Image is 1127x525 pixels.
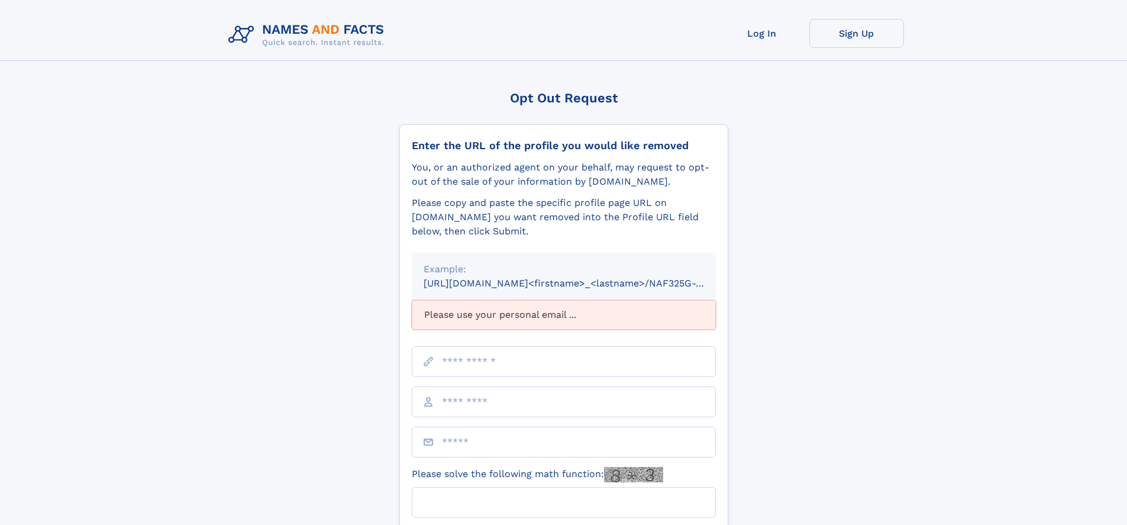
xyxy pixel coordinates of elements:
div: Opt Out Request [399,91,728,105]
div: Enter the URL of the profile you would like removed [412,139,716,152]
small: [URL][DOMAIN_NAME]<firstname>_<lastname>/NAF325G-xxxxxxxx [424,278,738,289]
a: Log In [715,19,809,48]
div: Please copy and paste the specific profile page URL on [DOMAIN_NAME] you want removed into the Pr... [412,196,716,239]
img: Logo Names and Facts [224,19,394,51]
div: Please use your personal email ... [412,300,716,330]
a: Sign Up [809,19,904,48]
div: You, or an authorized agent on your behalf, may request to opt-out of the sale of your informatio... [412,160,716,189]
label: Please solve the following math function: [412,467,663,482]
div: Example: [424,262,704,276]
